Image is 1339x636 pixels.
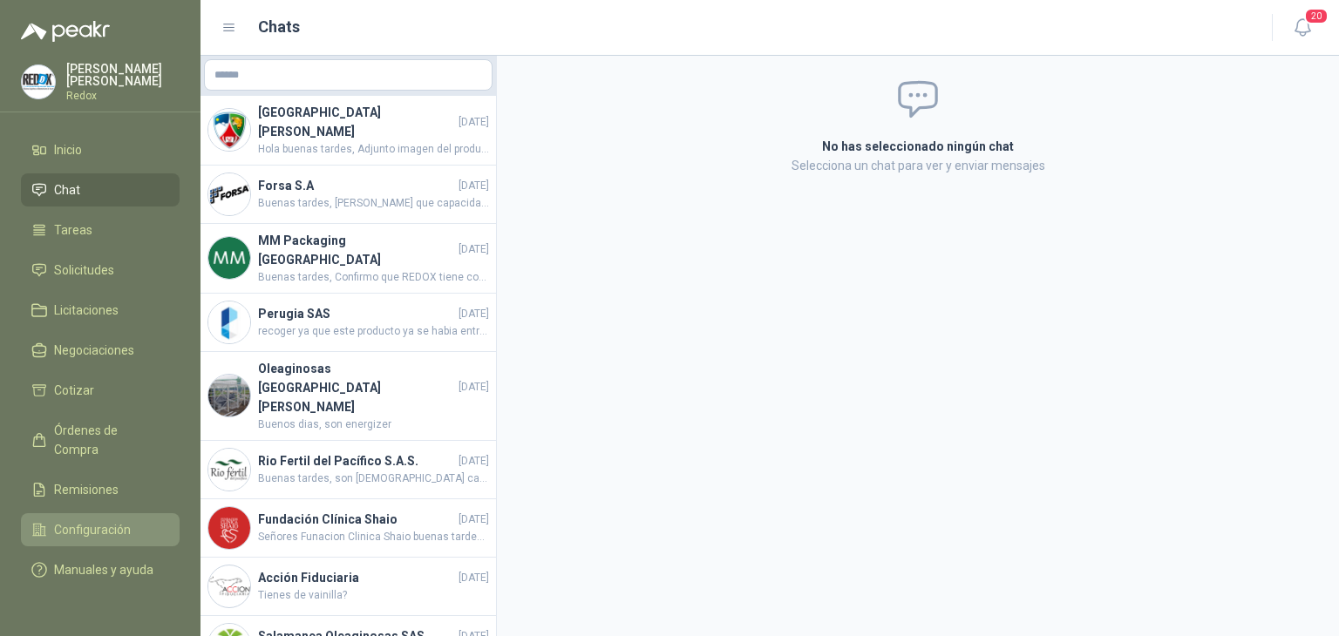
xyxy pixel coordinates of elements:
[258,470,489,487] span: Buenas tardes, son [DEMOGRAPHIC_DATA] cajas
[201,294,496,352] a: Company LogoPerugia SAS[DATE]recoger ya que este producto ya se habia entregado y facturado.
[21,294,180,327] a: Licitaciones
[201,224,496,294] a: Company LogoMM Packaging [GEOGRAPHIC_DATA][DATE]Buenas tardes, Confirmo que REDOX tiene como mont...
[21,254,180,287] a: Solicitudes
[54,180,80,200] span: Chat
[66,91,180,101] p: Redox
[208,109,250,151] img: Company Logo
[21,553,180,586] a: Manuales y ayuda
[21,513,180,546] a: Configuración
[459,379,489,396] span: [DATE]
[201,352,496,441] a: Company LogoOleaginosas [GEOGRAPHIC_DATA][PERSON_NAME][DATE]Buenos dias, son energizer
[21,374,180,407] a: Cotizar
[258,231,455,269] h4: MM Packaging [GEOGRAPHIC_DATA]
[459,306,489,322] span: [DATE]
[208,449,250,491] img: Company Logo
[208,173,250,215] img: Company Logo
[208,565,250,607] img: Company Logo
[201,166,496,224] a: Company LogoForsa S.A[DATE]Buenas tardes, [PERSON_NAME] que capacidad de hojas tiene esta cosedor...
[21,213,180,247] a: Tareas
[208,375,250,416] img: Company Logo
[1304,8,1329,24] span: 20
[54,560,153,579] span: Manuales y ayuda
[208,301,250,343] img: Company Logo
[459,570,489,586] span: [DATE]
[258,323,489,340] span: recoger ya que este producto ya se habia entregado y facturado.
[459,114,489,131] span: [DATE]
[258,359,455,416] h4: Oleaginosas [GEOGRAPHIC_DATA][PERSON_NAME]
[258,176,455,195] h4: Forsa S.A
[54,381,94,400] span: Cotizar
[614,156,1222,175] p: Selecciona un chat para ver y enviar mensajes
[201,558,496,616] a: Company LogoAcción Fiduciaria[DATE]Tienes de vainilla?
[258,269,489,286] span: Buenas tardes, Confirmo que REDOX tiene como monto minimo de despacho a partir de $150.000 en ade...
[54,301,119,320] span: Licitaciones
[1287,12,1318,44] button: 20
[21,334,180,367] a: Negociaciones
[614,137,1222,156] h2: No has seleccionado ningún chat
[21,414,180,466] a: Órdenes de Compra
[258,587,489,604] span: Tienes de vainilla?
[459,241,489,258] span: [DATE]
[201,96,496,166] a: Company Logo[GEOGRAPHIC_DATA][PERSON_NAME][DATE]Hola buenas tardes, Adjunto imagen del producto c...
[21,173,180,206] a: Chat
[22,65,55,98] img: Company Logo
[258,195,489,212] span: Buenas tardes, [PERSON_NAME] que capacidad de hojas tiene esta cosedora muchas gracias
[459,178,489,194] span: [DATE]
[258,304,455,323] h4: Perugia SAS
[54,140,82,159] span: Inicio
[54,421,163,459] span: Órdenes de Compra
[208,237,250,279] img: Company Logo
[54,341,134,360] span: Negociaciones
[258,529,489,545] span: Señores Funacion Clinica Shaio buenas tardes, Quiero informarles que estoy muy atenta a esta adju...
[54,220,92,240] span: Tareas
[258,416,489,433] span: Buenos dias, son energizer
[208,507,250,549] img: Company Logo
[258,510,455,529] h4: Fundación Clínica Shaio
[258,15,300,39] h1: Chats
[54,520,131,539] span: Configuración
[54,260,114,280] span: Solicitudes
[258,141,489,158] span: Hola buenas tardes, Adjunto imagen del producto cotizado
[258,103,455,141] h4: [GEOGRAPHIC_DATA][PERSON_NAME]
[201,441,496,499] a: Company LogoRio Fertil del Pacífico S.A.S.[DATE]Buenas tardes, son [DEMOGRAPHIC_DATA] cajas
[54,480,119,499] span: Remisiones
[201,499,496,558] a: Company LogoFundación Clínica Shaio[DATE]Señores Funacion Clinica Shaio buenas tardes, Quiero inf...
[258,568,455,587] h4: Acción Fiduciaria
[21,21,110,42] img: Logo peakr
[459,511,489,528] span: [DATE]
[459,453,489,470] span: [DATE]
[21,473,180,506] a: Remisiones
[258,451,455,470] h4: Rio Fertil del Pacífico S.A.S.
[66,63,180,87] p: [PERSON_NAME] [PERSON_NAME]
[21,133,180,166] a: Inicio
